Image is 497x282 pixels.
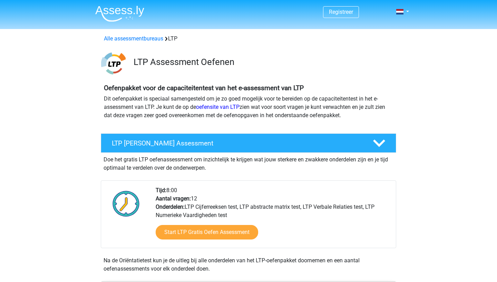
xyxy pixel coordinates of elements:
h4: LTP [PERSON_NAME] Assessment [112,139,362,147]
h3: LTP Assessment Oefenen [134,57,391,67]
b: Aantal vragen: [156,195,191,202]
b: Oefenpakket voor de capaciteitentest van het e-assessment van LTP [104,84,304,92]
div: LTP [101,35,396,43]
img: Assessly [95,6,144,22]
a: Start LTP Gratis Oefen Assessment [156,225,258,239]
div: Na de Oriëntatietest kun je de uitleg bij alle onderdelen van het LTP-oefenpakket doornemen en ee... [101,256,396,273]
a: oefensite van LTP [196,104,240,110]
a: Registreer [329,9,353,15]
b: Onderdelen: [156,204,185,210]
div: 8:00 12 LTP Cijferreeksen test, LTP abstracte matrix test, LTP Verbale Relaties test, LTP Numerie... [150,186,396,248]
b: Tijd: [156,187,166,194]
img: ltp.png [101,51,126,76]
img: Klok [109,186,144,221]
a: Alle assessmentbureaus [104,35,163,42]
div: Doe het gratis LTP oefenassessment om inzichtelijk te krijgen wat jouw sterkere en zwakkere onder... [101,153,396,172]
a: LTP [PERSON_NAME] Assessment [98,133,399,153]
p: Dit oefenpakket is speciaal samengesteld om je zo goed mogelijk voor te bereiden op de capaciteit... [104,95,393,120]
